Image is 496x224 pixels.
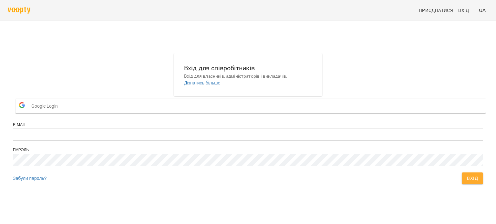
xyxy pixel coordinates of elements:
[13,147,483,153] div: Пароль
[13,176,46,181] a: Забули пароль?
[458,6,469,14] span: Вхід
[467,174,478,182] span: Вхід
[184,63,312,73] h6: Вхід для співробітників
[419,6,453,14] span: Приєднатися
[456,5,476,16] a: Вхід
[184,80,220,85] a: Дізнатись більше
[479,7,486,14] span: UA
[13,122,483,128] div: E-mail
[31,100,61,112] span: Google Login
[184,73,312,80] p: Вхід для власників, адміністраторів і викладачів.
[179,58,317,91] button: Вхід для співробітниківВхід для власників, адміністраторів і викладачів.Дізнатись більше
[8,7,30,14] img: voopty.png
[416,5,456,16] a: Приєднатися
[15,99,486,113] button: Google Login
[462,172,483,184] button: Вхід
[476,4,488,16] button: UA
